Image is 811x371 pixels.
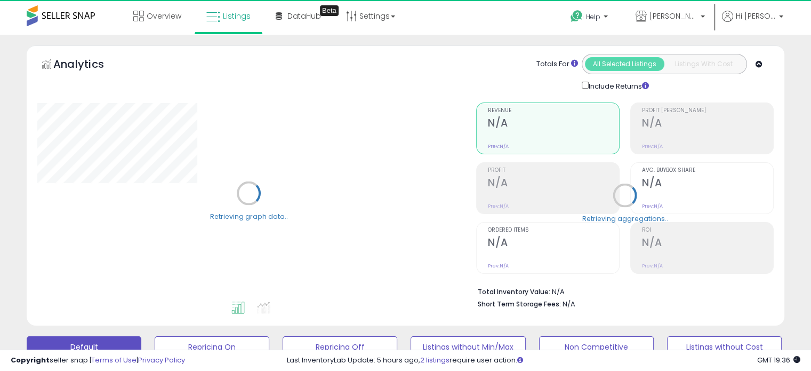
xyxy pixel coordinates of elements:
strong: Copyright [11,355,50,365]
span: Overview [147,11,181,21]
button: Listings without Cost [667,336,782,358]
a: 2 listings [420,355,449,365]
a: Hi [PERSON_NAME] [722,11,783,35]
div: Totals For [536,59,578,69]
button: Repricing Off [283,336,397,358]
div: Tooltip anchor [320,5,339,16]
span: [PERSON_NAME] LLC [649,11,697,21]
a: Privacy Policy [138,355,185,365]
a: Terms of Use [91,355,136,365]
div: seller snap | | [11,356,185,366]
i: Get Help [570,10,583,23]
button: Default [27,336,141,358]
div: Include Returns [574,80,662,92]
button: Listings With Cost [664,57,743,71]
span: Help [586,12,600,21]
h5: Analytics [53,57,125,74]
button: Non Competitive [539,336,654,358]
span: Hi [PERSON_NAME] [736,11,776,21]
button: Repricing On [155,336,269,358]
span: 2025-10-12 19:36 GMT [757,355,800,365]
button: All Selected Listings [585,57,664,71]
a: Help [562,2,619,35]
button: Listings without Min/Max [411,336,525,358]
div: Retrieving aggregations.. [582,214,668,223]
span: Listings [223,11,251,21]
span: DataHub [287,11,321,21]
div: Retrieving graph data.. [210,211,288,221]
div: Last InventoryLab Update: 5 hours ago, require user action. [287,356,800,366]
